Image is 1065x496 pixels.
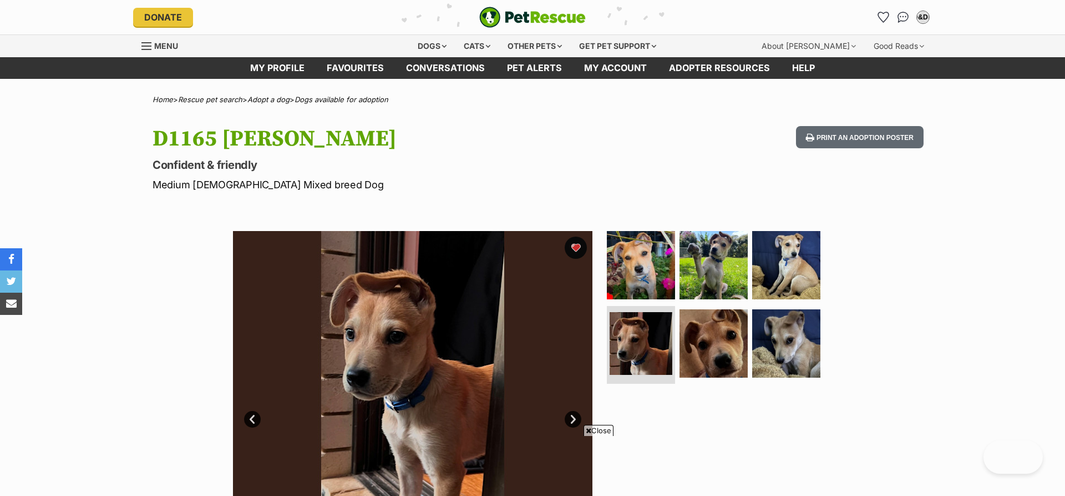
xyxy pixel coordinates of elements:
[244,411,261,428] a: Prev
[752,231,820,299] img: Photo of D1165 Wilson
[154,41,178,51] span: Menu
[897,12,909,23] img: chat-41dd97257d64d25036548639549fe6c8038ab92f7586957e7f3b1b290dea8141.svg
[781,57,826,79] a: Help
[679,309,748,378] img: Photo of D1165 Wilson
[894,8,912,26] a: Conversations
[316,57,395,79] a: Favourites
[141,35,186,55] a: Menu
[456,35,498,57] div: Cats
[395,57,496,79] a: conversations
[125,96,940,104] div: > > >
[658,57,781,79] a: Adopter resources
[153,177,622,192] p: Medium [DEMOGRAPHIC_DATA] Mixed breed Dog
[565,411,581,428] a: Next
[496,57,573,79] a: Pet alerts
[874,8,892,26] a: Favourites
[754,35,864,57] div: About [PERSON_NAME]
[679,231,748,299] img: Photo of D1165 Wilson
[607,231,675,299] img: Photo of D1165 Wilson
[914,8,932,26] button: My account
[584,425,613,436] span: Close
[752,309,820,378] img: Photo of D1165 Wilson
[917,12,929,23] div: D&DK
[573,57,658,79] a: My account
[479,7,586,28] img: logo-e224e6f780fb5917bec1dbf3a21bbac754714ae5b6737aabdf751b685950b380.svg
[565,237,587,259] button: favourite
[331,440,734,490] iframe: Advertisement
[153,126,622,152] h1: D1165 [PERSON_NAME]
[874,8,932,26] ul: Account quick links
[866,35,932,57] div: Good Reads
[153,95,173,104] a: Home
[178,95,242,104] a: Rescue pet search
[983,440,1043,474] iframe: Help Scout Beacon - Open
[796,126,924,149] button: Print an adoption poster
[571,35,664,57] div: Get pet support
[239,57,316,79] a: My profile
[295,95,388,104] a: Dogs available for adoption
[153,157,622,173] p: Confident & friendly
[247,95,290,104] a: Adopt a dog
[410,35,454,57] div: Dogs
[610,312,672,375] img: Photo of D1165 Wilson
[133,8,193,27] a: Donate
[479,7,586,28] a: PetRescue
[500,35,570,57] div: Other pets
